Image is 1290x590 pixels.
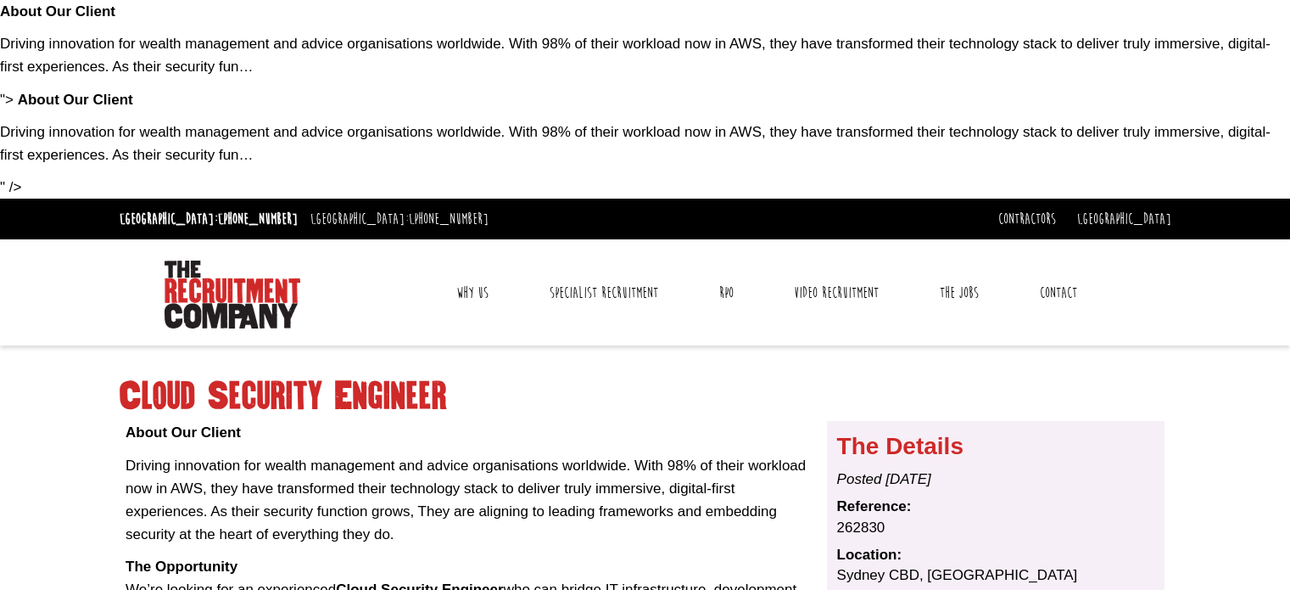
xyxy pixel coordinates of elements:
[837,518,1154,538] dd: 262830
[537,272,671,314] a: Specialist Recruitment
[706,272,746,314] a: RPO
[306,205,493,233] li: [GEOGRAPHIC_DATA]:
[837,565,1154,586] dd: Sydney CBD, [GEOGRAPHIC_DATA]
[409,210,489,228] a: [PHONE_NUMBER]
[1077,210,1171,228] a: [GEOGRAPHIC_DATA]
[837,497,1154,517] dt: Reference:
[218,210,298,228] a: [PHONE_NUMBER]
[126,559,237,575] strong: The Opportunity
[1027,272,1090,314] a: Contact
[165,261,300,329] img: The Recruitment Company
[837,471,931,487] i: Posted [DATE]
[998,210,1056,228] a: Contractors
[837,545,1154,565] dt: Location:
[126,454,814,547] p: Driving innovation for wealth management and advice organisations worldwide. With 98% of their wo...
[115,205,302,233] li: [GEOGRAPHIC_DATA]:
[18,92,133,108] strong: About Our Client
[927,272,991,314] a: The Jobs
[837,434,1154,460] h3: The Details
[781,272,891,314] a: Video Recruitment
[120,381,1171,412] h1: Cloud Security Engineer
[444,272,501,314] a: Why Us
[126,424,241,441] strong: About Our Client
